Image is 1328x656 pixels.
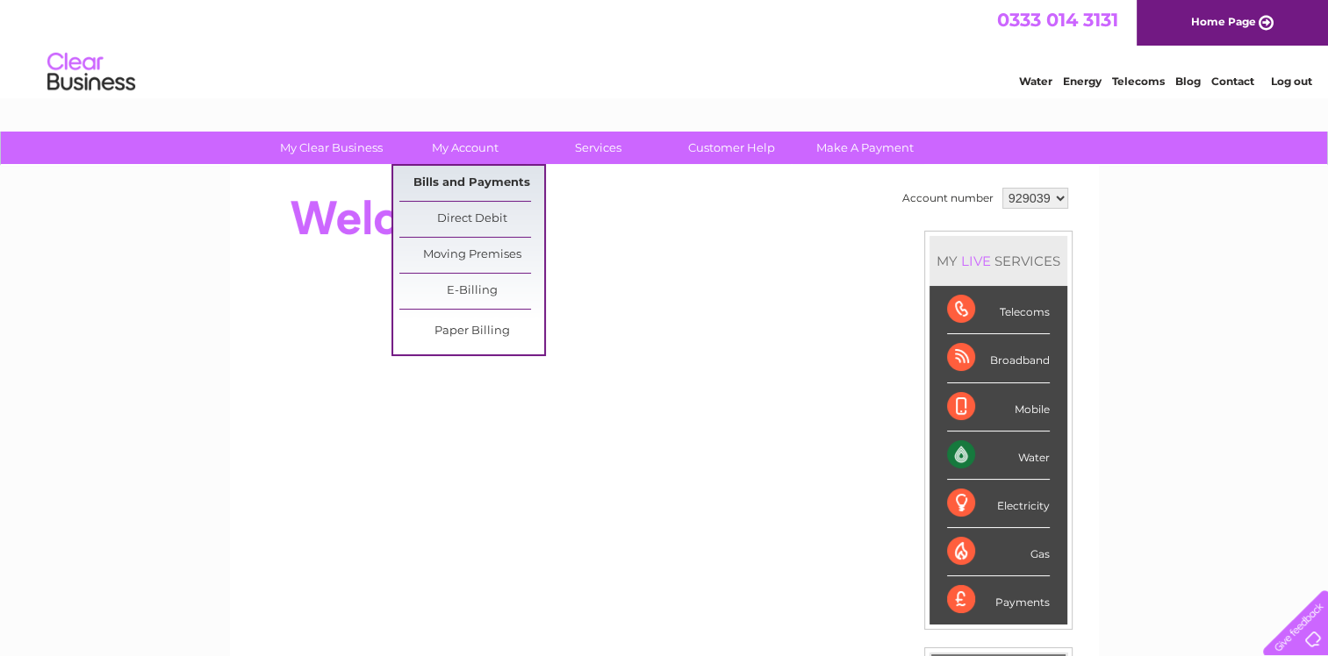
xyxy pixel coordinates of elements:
a: Water [1019,75,1052,88]
div: Payments [947,576,1050,624]
a: E-Billing [399,274,544,309]
a: 0333 014 3131 [997,9,1118,31]
div: Mobile [947,383,1050,431]
div: Telecoms [947,286,1050,334]
td: Account number [898,183,998,213]
div: Clear Business is a trading name of Verastar Limited (registered in [GEOGRAPHIC_DATA] No. 3667643... [250,10,1080,85]
div: Broadband [947,334,1050,382]
a: Paper Billing [399,314,544,349]
a: Log out [1270,75,1311,88]
a: Blog [1175,75,1201,88]
a: Contact [1211,75,1254,88]
div: Water [947,431,1050,480]
a: Moving Premises [399,238,544,273]
a: My Account [392,132,537,164]
a: Energy [1063,75,1102,88]
img: logo.png [47,46,136,99]
a: Direct Debit [399,202,544,237]
a: Services [526,132,671,164]
div: MY SERVICES [930,236,1067,286]
a: Telecoms [1112,75,1165,88]
div: Electricity [947,480,1050,528]
a: Customer Help [659,132,804,164]
a: Make A Payment [793,132,937,164]
a: Bills and Payments [399,166,544,201]
div: LIVE [958,253,994,269]
a: My Clear Business [259,132,404,164]
div: Gas [947,528,1050,576]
